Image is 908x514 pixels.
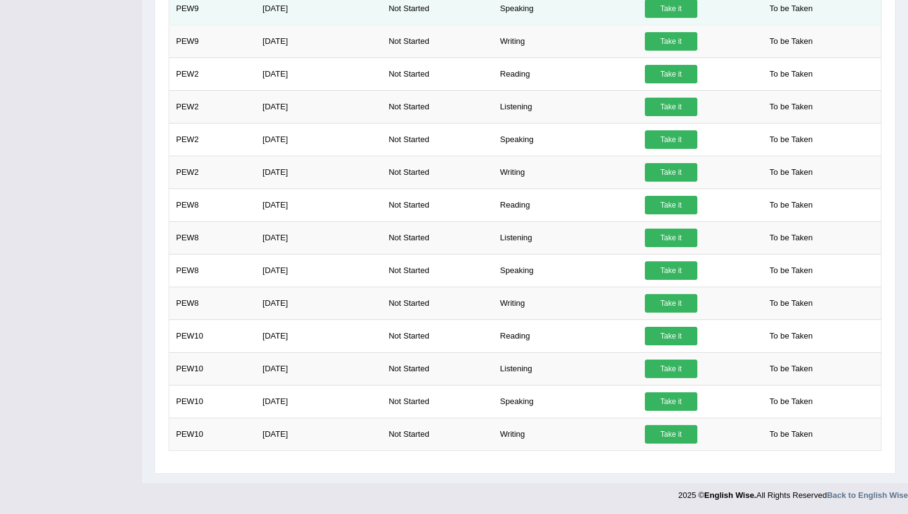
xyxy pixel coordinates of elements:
[763,327,819,345] span: To be Taken
[382,319,493,352] td: Not Started
[169,221,256,254] td: PEW8
[169,385,256,418] td: PEW10
[645,32,697,51] a: Take it
[382,90,493,123] td: Not Started
[494,254,638,287] td: Speaking
[256,221,382,254] td: [DATE]
[494,57,638,90] td: Reading
[645,229,697,247] a: Take it
[645,360,697,378] a: Take it
[256,188,382,221] td: [DATE]
[645,65,697,83] a: Take it
[645,196,697,214] a: Take it
[763,65,819,83] span: To be Taken
[256,418,382,450] td: [DATE]
[382,221,493,254] td: Not Started
[256,254,382,287] td: [DATE]
[256,319,382,352] td: [DATE]
[645,327,697,345] a: Take it
[256,385,382,418] td: [DATE]
[494,156,638,188] td: Writing
[382,25,493,57] td: Not Started
[382,352,493,385] td: Not Started
[494,221,638,254] td: Listening
[763,425,819,444] span: To be Taken
[169,352,256,385] td: PEW10
[382,188,493,221] td: Not Started
[169,156,256,188] td: PEW2
[256,156,382,188] td: [DATE]
[382,287,493,319] td: Not Started
[169,90,256,123] td: PEW2
[763,163,819,182] span: To be Taken
[645,261,697,280] a: Take it
[494,287,638,319] td: Writing
[763,229,819,247] span: To be Taken
[256,352,382,385] td: [DATE]
[763,261,819,280] span: To be Taken
[494,25,638,57] td: Writing
[645,130,697,149] a: Take it
[704,491,756,500] strong: English Wise.
[256,57,382,90] td: [DATE]
[827,491,908,500] a: Back to English Wise
[382,254,493,287] td: Not Started
[256,287,382,319] td: [DATE]
[494,188,638,221] td: Reading
[763,98,819,116] span: To be Taken
[645,425,697,444] a: Take it
[169,287,256,319] td: PEW8
[763,196,819,214] span: To be Taken
[256,123,382,156] td: [DATE]
[645,163,697,182] a: Take it
[494,123,638,156] td: Speaking
[494,319,638,352] td: Reading
[494,90,638,123] td: Listening
[645,392,697,411] a: Take it
[645,294,697,313] a: Take it
[763,294,819,313] span: To be Taken
[169,418,256,450] td: PEW10
[169,254,256,287] td: PEW8
[382,156,493,188] td: Not Started
[763,392,819,411] span: To be Taken
[256,90,382,123] td: [DATE]
[763,360,819,378] span: To be Taken
[169,123,256,156] td: PEW2
[678,483,908,501] div: 2025 © All Rights Reserved
[645,98,697,116] a: Take it
[169,57,256,90] td: PEW2
[169,188,256,221] td: PEW8
[256,25,382,57] td: [DATE]
[494,385,638,418] td: Speaking
[382,57,493,90] td: Not Started
[169,319,256,352] td: PEW10
[382,385,493,418] td: Not Started
[382,418,493,450] td: Not Started
[494,418,638,450] td: Writing
[494,352,638,385] td: Listening
[763,32,819,51] span: To be Taken
[169,25,256,57] td: PEW9
[382,123,493,156] td: Not Started
[763,130,819,149] span: To be Taken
